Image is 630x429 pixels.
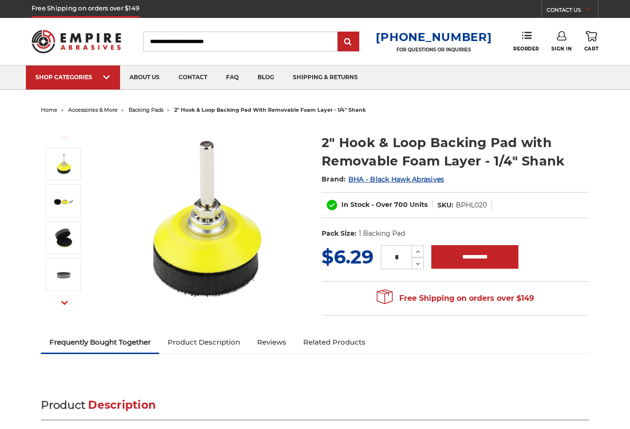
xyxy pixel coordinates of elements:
[41,107,57,113] a: home
[584,31,598,52] a: Cart
[513,46,539,52] span: Reorder
[322,229,356,239] dt: Pack Size:
[120,66,169,90] a: about us
[249,332,295,353] a: Reviews
[174,107,366,113] span: 2" hook & loop backing pad with removable foam layer - 1/4" shank
[359,229,405,239] dd: 1 Backing Pad
[322,175,346,183] span: Brand:
[217,66,248,90] a: faq
[52,226,75,249] img: Close-up of a 2-inch hook and loop sanding pad with foam layer peeled back, revealing the durable...
[377,289,534,308] span: Free Shipping on orders over $149
[41,332,159,353] a: Frequently Bought Together
[295,332,374,353] a: Related Products
[52,263,75,286] img: 2-inch diameter foam layer showcasing dual hook and loop fasteners for versatile attachment to ba...
[159,332,249,353] a: Product Description
[52,189,75,213] img: 2-inch sanding pad disassembled into foam layer, hook and loop plate, and 1/4-inch arbor for cust...
[437,200,453,210] dt: SKU:
[410,200,428,209] span: Units
[35,74,111,81] div: SHOP CATEGORIES
[322,245,373,268] span: $6.29
[376,30,492,44] a: [PHONE_NUMBER]
[322,133,589,170] h1: 2" Hook & Loop Backing Pad with Removable Foam Layer - 1/4" Shank
[68,107,118,113] a: accessories & more
[129,107,163,113] a: backing pads
[372,200,392,209] span: - Over
[283,66,367,90] a: shipping & returns
[341,200,370,209] span: In Stock
[348,175,444,183] a: BHA - Black Hawk Abrasives
[394,200,408,209] span: 700
[547,5,598,18] a: CONTACT US
[32,24,121,59] img: Empire Abrasives
[110,124,299,312] img: 2-inch yellow sanding pad with black foam layer and versatile 1/4-inch shank/spindle for precisio...
[513,31,539,51] a: Reorder
[376,47,492,53] p: FOR QUESTIONS OR INQUIRIES
[584,46,598,52] span: Cart
[41,398,85,412] span: Product
[339,33,358,51] input: Submit
[88,398,156,412] span: Description
[52,152,75,176] img: 2-inch yellow sanding pad with black foam layer and versatile 1/4-inch shank/spindle for precisio...
[456,200,487,210] dd: BPHL020
[248,66,283,90] a: blog
[53,293,76,313] button: Next
[169,66,217,90] a: contact
[53,127,76,148] button: Previous
[551,46,572,52] span: Sign In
